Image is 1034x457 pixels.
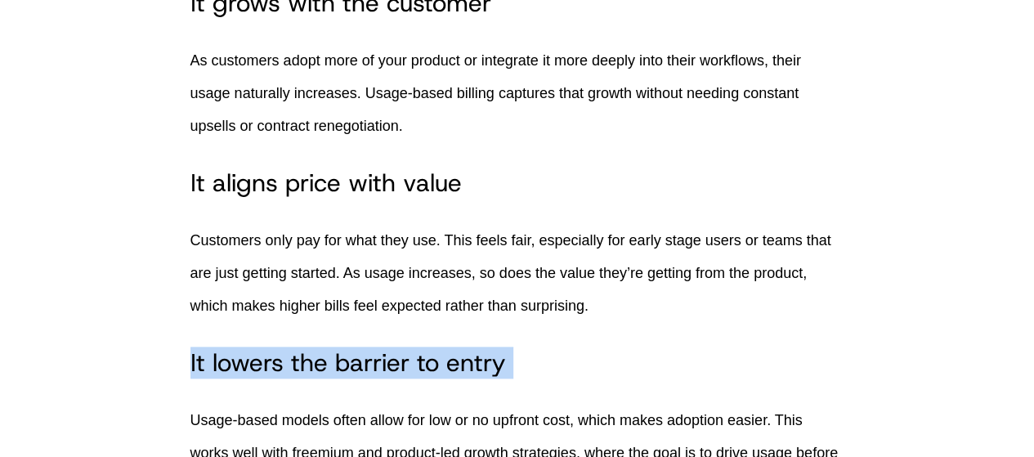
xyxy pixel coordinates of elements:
[190,44,844,142] p: As customers adopt more of your product or integrate it more deeply into their workflows, their u...
[190,168,844,198] h3: It aligns price with value
[190,348,844,378] h3: It lowers the barrier to entry
[190,224,844,322] p: Customers only pay for what they use. This feels fair, especially for early stage users or teams ...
